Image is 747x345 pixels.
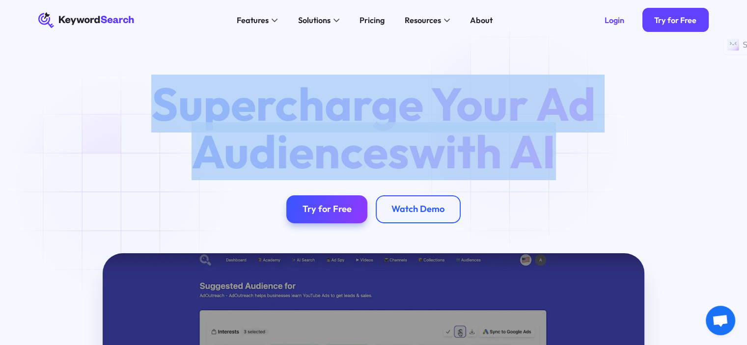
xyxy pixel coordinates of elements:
div: Features [237,14,269,27]
div: Pricing [360,14,385,27]
div: About [470,14,493,27]
a: About [464,12,498,28]
div: Resources [404,14,441,27]
div: Open chat [706,306,735,335]
span: with AI [409,122,556,180]
h1: Supercharge Your Ad Audiences [133,80,614,175]
div: Solutions [298,14,330,27]
div: Try for Free [303,204,352,215]
div: Login [605,15,624,25]
div: Watch Demo [391,204,444,215]
div: Try for Free [654,15,696,25]
a: Pricing [353,12,390,28]
a: Login [592,8,636,32]
a: Try for Free [642,8,709,32]
a: Try for Free [286,195,367,223]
